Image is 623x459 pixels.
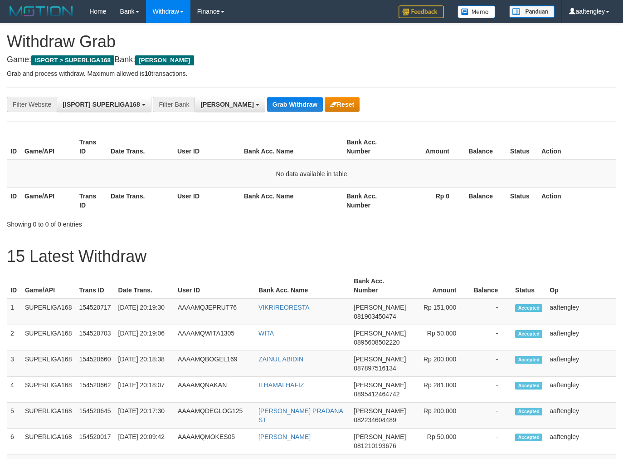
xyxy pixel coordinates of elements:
[515,382,542,390] span: Accepted
[174,134,240,160] th: User ID
[470,403,511,429] td: -
[470,273,511,299] th: Balance
[354,330,406,337] span: [PERSON_NAME]
[515,304,542,312] span: Accepted
[107,188,174,213] th: Date Trans.
[240,134,343,160] th: Bank Acc. Name
[470,351,511,377] td: -
[7,216,253,229] div: Showing 0 to 0 of 0 entries
[354,355,406,363] span: [PERSON_NAME]
[354,304,406,311] span: [PERSON_NAME]
[75,429,114,454] td: 154520017
[7,134,21,160] th: ID
[76,134,107,160] th: Trans ID
[409,351,470,377] td: Rp 200,000
[75,377,114,403] td: 154520662
[75,273,114,299] th: Trans ID
[398,134,463,160] th: Amount
[7,247,616,266] h1: 15 Latest Withdraw
[21,403,76,429] td: SUPERLIGA168
[458,5,496,18] img: Button%20Memo.svg
[258,355,303,363] a: ZAINUL ABIDIN
[21,134,76,160] th: Game/API
[354,390,399,398] span: Copy 0895412464742 to clipboard
[354,381,406,389] span: [PERSON_NAME]
[21,351,76,377] td: SUPERLIGA168
[7,299,21,325] td: 1
[75,403,114,429] td: 154520645
[174,299,255,325] td: AAAAMQJEPRUT76
[325,97,360,112] button: Reset
[75,299,114,325] td: 154520717
[174,377,255,403] td: AAAAMQNAKAN
[267,97,323,112] button: Grab Withdraw
[470,377,511,403] td: -
[463,134,506,160] th: Balance
[7,188,21,213] th: ID
[76,188,107,213] th: Trans ID
[258,433,311,440] a: [PERSON_NAME]
[343,188,398,213] th: Bank Acc. Number
[463,188,506,213] th: Balance
[135,55,194,65] span: [PERSON_NAME]
[21,325,76,351] td: SUPERLIGA168
[354,365,396,372] span: Copy 087897516134 to clipboard
[7,33,616,51] h1: Withdraw Grab
[409,377,470,403] td: Rp 281,000
[7,55,616,64] h4: Game: Bank:
[174,403,255,429] td: AAAAMQDEGLOG125
[115,429,175,454] td: [DATE] 20:09:42
[57,97,151,112] button: [ISPORT] SUPERLIGA168
[153,97,195,112] div: Filter Bank
[174,429,255,454] td: AAAAMQMOKES05
[515,434,542,441] span: Accepted
[470,429,511,454] td: -
[511,273,546,299] th: Status
[409,273,470,299] th: Amount
[195,97,265,112] button: [PERSON_NAME]
[174,273,255,299] th: User ID
[115,299,175,325] td: [DATE] 20:19:30
[21,299,76,325] td: SUPERLIGA168
[258,304,310,311] a: VIKRIREORESTA
[546,325,616,351] td: aaftengley
[240,188,343,213] th: Bank Acc. Name
[470,299,511,325] td: -
[546,299,616,325] td: aaftengley
[546,377,616,403] td: aaftengley
[7,69,616,78] p: Grab and process withdraw. Maximum allowed is transactions.
[7,351,21,377] td: 3
[21,188,76,213] th: Game/API
[21,273,76,299] th: Game/API
[515,408,542,415] span: Accepted
[75,351,114,377] td: 154520660
[75,325,114,351] td: 154520703
[509,5,555,18] img: panduan.png
[354,407,406,415] span: [PERSON_NAME]
[174,351,255,377] td: AAAAMQBOGEL169
[255,273,350,299] th: Bank Acc. Name
[354,339,399,346] span: Copy 0895608502220 to clipboard
[21,377,76,403] td: SUPERLIGA168
[7,97,57,112] div: Filter Website
[144,70,151,77] strong: 10
[174,188,240,213] th: User ID
[343,134,398,160] th: Bank Acc. Number
[546,403,616,429] td: aaftengley
[174,325,255,351] td: AAAAMQWITA1305
[354,313,396,320] span: Copy 081903450474 to clipboard
[7,160,616,188] td: No data available in table
[546,351,616,377] td: aaftengley
[115,325,175,351] td: [DATE] 20:19:06
[115,273,175,299] th: Date Trans.
[63,101,140,108] span: [ISPORT] SUPERLIGA168
[398,188,463,213] th: Rp 0
[506,134,538,160] th: Status
[354,433,406,440] span: [PERSON_NAME]
[7,403,21,429] td: 5
[258,381,304,389] a: ILHAMALHAFIZ
[538,134,616,160] th: Action
[200,101,253,108] span: [PERSON_NAME]
[399,5,444,18] img: Feedback.jpg
[409,429,470,454] td: Rp 50,000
